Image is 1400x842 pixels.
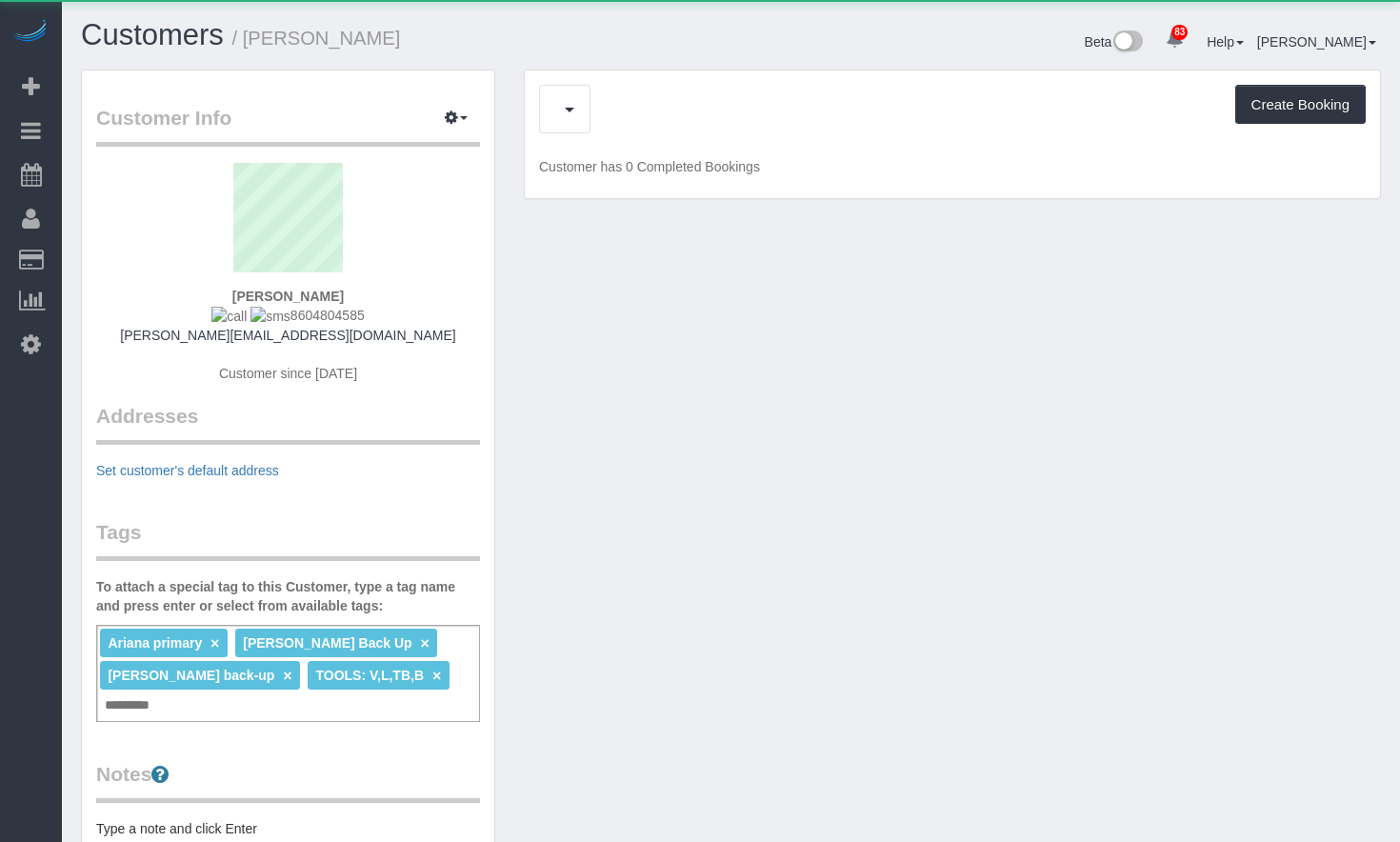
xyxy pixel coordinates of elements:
[539,157,1366,176] p: Customer has 0 Completed Bookings
[96,577,480,615] label: To attach a special tag to this Customer, type a tag name and press enter or select from availabl...
[108,668,274,683] span: [PERSON_NAME] back-up
[1111,30,1143,55] img: New interface
[81,18,224,51] a: Customers
[96,104,480,147] legend: Customer Info
[219,366,357,381] span: Customer since [DATE]
[210,635,219,652] a: ×
[315,668,424,683] span: TOOLS: V,L,TB,B
[96,819,480,838] pre: Type a note and click Enter
[1171,25,1188,40] span: 83
[250,307,290,326] img: sms
[211,308,364,323] span: 8604804585
[1085,34,1144,50] a: Beta
[108,635,202,651] span: Ariana primary
[11,19,50,46] img: Automaid Logo
[96,760,480,803] legend: Notes
[120,328,455,343] a: [PERSON_NAME][EMAIL_ADDRESS][DOMAIN_NAME]
[1235,85,1366,125] button: Create Booking
[232,28,401,49] small: / [PERSON_NAME]
[421,635,430,652] a: ×
[432,668,441,684] a: ×
[96,518,480,561] legend: Tags
[1257,34,1376,50] a: [PERSON_NAME]
[1207,34,1244,50] a: Help
[211,307,247,326] img: call
[232,289,344,304] strong: [PERSON_NAME]
[96,463,279,478] a: Set customer's default address
[243,635,411,651] span: [PERSON_NAME] Back Up
[283,668,291,684] a: ×
[1156,19,1193,61] a: 83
